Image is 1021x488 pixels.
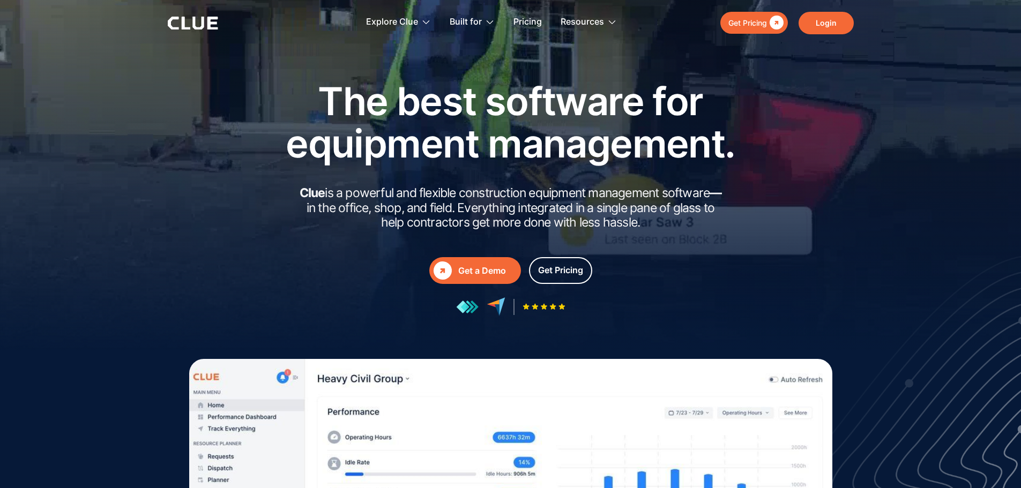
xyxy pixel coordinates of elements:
iframe: Chat Widget [967,437,1021,488]
strong: Clue [300,185,325,200]
div: Built for [450,5,482,39]
div: Get Pricing [538,264,583,277]
img: reviews at capterra [487,297,505,316]
img: Five-star rating icon [523,303,565,310]
div:  [434,261,452,280]
a: Login [799,12,854,34]
div: Resources [561,5,604,39]
div: Explore Clue [366,5,418,39]
h1: The best software for equipment management. [270,80,752,164]
div: Get Pricing [728,16,767,29]
strong: — [710,185,721,200]
div: Get a Demo [458,264,517,277]
h2: is a powerful and flexible construction equipment management software in the office, shop, and fi... [296,186,725,230]
div: Explore Clue [366,5,431,39]
a: Get Pricing [529,257,592,284]
div:  [767,16,784,29]
img: reviews at getapp [456,300,479,314]
a: Get Pricing [720,12,788,34]
div: Resources [561,5,617,39]
div: Built for [450,5,495,39]
a: Pricing [513,5,542,39]
a: Get a Demo [429,257,521,284]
